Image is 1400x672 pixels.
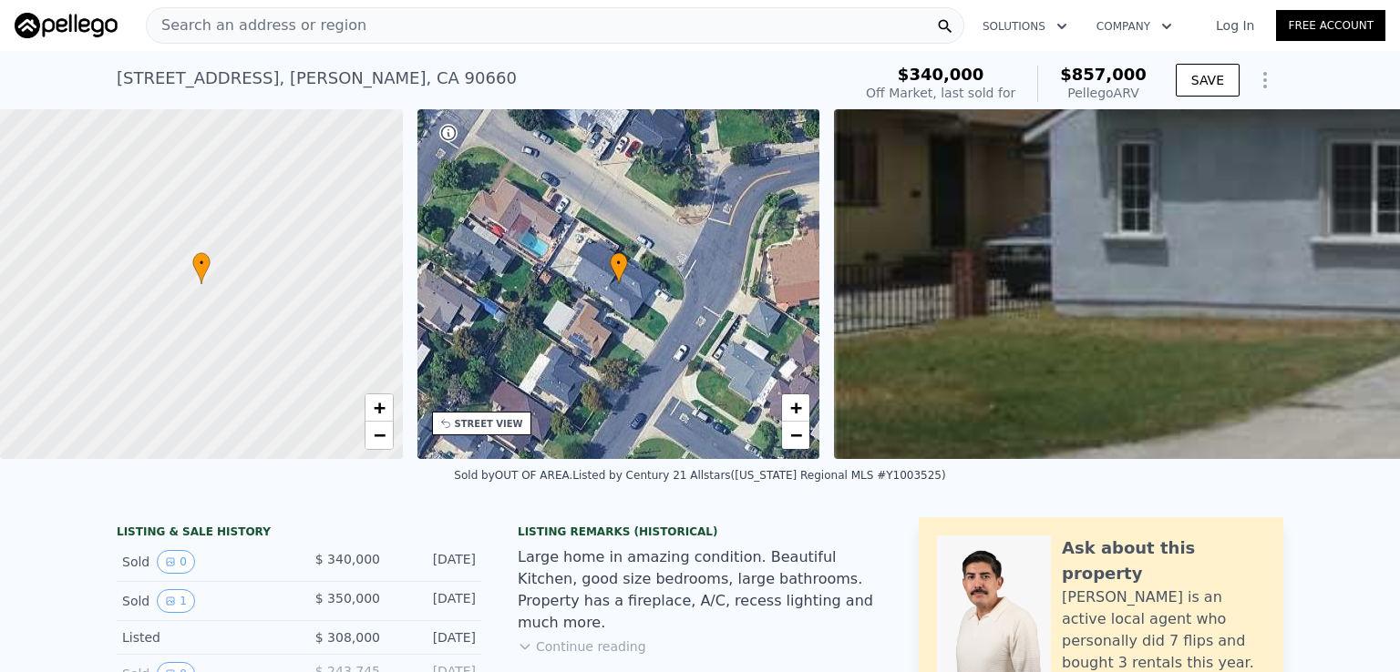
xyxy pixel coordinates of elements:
[365,394,393,422] a: Zoom in
[365,422,393,449] a: Zoom out
[610,252,628,284] div: •
[518,637,646,656] button: Continue reading
[782,422,809,449] a: Zoom out
[455,417,523,431] div: STREET VIEW
[1176,64,1240,97] button: SAVE
[454,469,572,482] div: Sold by OUT OF AREA .
[117,66,517,91] div: [STREET_ADDRESS] , [PERSON_NAME] , CA 90660
[122,628,284,647] div: Listed
[15,13,118,38] img: Pellego
[866,84,1015,102] div: Off Market, last sold for
[1060,84,1147,102] div: Pellego ARV
[610,255,628,271] span: •
[1247,62,1283,98] button: Show Options
[1082,10,1187,43] button: Company
[315,552,380,566] span: $ 340,000
[147,15,366,36] span: Search an address or region
[395,628,476,647] div: [DATE]
[373,396,385,419] span: +
[782,394,809,422] a: Zoom in
[122,550,284,574] div: Sold
[572,469,945,482] div: Listed by Century 21 Allstars ([US_STATE] Regional MLS #Y1003525)
[1060,65,1147,84] span: $857,000
[968,10,1082,43] button: Solutions
[192,255,211,271] span: •
[157,589,195,613] button: View historical data
[315,591,380,606] span: $ 350,000
[395,589,476,613] div: [DATE]
[117,524,481,543] div: LISTING & SALE HISTORY
[122,589,284,613] div: Sold
[518,524,882,539] div: Listing Remarks (Historical)
[192,252,211,284] div: •
[1194,16,1276,35] a: Log In
[898,65,984,84] span: $340,000
[518,546,882,634] div: Large home in amazing condition. Beautiful Kitchen, good size bedrooms, large bathrooms. Property...
[373,423,385,446] span: −
[395,550,476,574] div: [DATE]
[790,423,802,446] span: −
[157,550,195,574] button: View historical data
[315,630,380,645] span: $ 308,000
[1276,10,1385,41] a: Free Account
[1062,535,1265,586] div: Ask about this property
[790,396,802,419] span: +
